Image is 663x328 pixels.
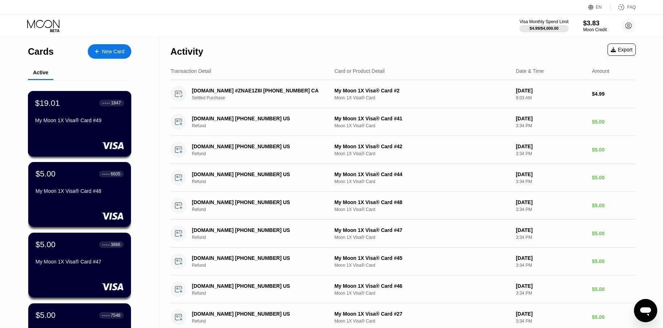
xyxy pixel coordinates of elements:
div: [DOMAIN_NAME] [PHONE_NUMBER] USRefundMy Moon 1X Visa® Card #44Moon 1X Visa® Card[DATE]3:34 PM$5.00 [170,164,636,192]
div: My Moon 1X Visa® Card #45 [334,255,510,261]
div: [DATE] [516,116,586,121]
div: 1847 [111,100,121,105]
div: FAQ [627,5,636,10]
div: My Moon 1X Visa® Card #46 [334,283,510,289]
div: EN [588,4,610,11]
div: Moon 1X Visa® Card [334,291,510,296]
div: Refund [192,235,334,240]
div: 3:34 PM [516,319,586,324]
div: [DATE] [516,88,586,94]
div: $3.83 [583,20,607,27]
div: ● ● ● ● [102,314,110,316]
div: [DOMAIN_NAME] [PHONE_NUMBER] US [192,171,324,177]
div: [DOMAIN_NAME] [PHONE_NUMBER] US [192,255,324,261]
div: [DOMAIN_NAME] [PHONE_NUMBER] US [192,227,324,233]
div: Refund [192,207,334,212]
div: ● ● ● ● [102,244,110,246]
div: [DOMAIN_NAME] [PHONE_NUMBER] US [192,144,324,149]
div: Settled Purchase [192,95,334,100]
div: $5.00 [592,286,636,292]
div: $3.83Moon Credit [583,20,607,32]
div: $5.00 [592,175,636,180]
div: [DOMAIN_NAME] [PHONE_NUMBER] USRefundMy Moon 1X Visa® Card #41Moon 1X Visa® Card[DATE]3:34 PM$5.00 [170,108,636,136]
div: Moon 1X Visa® Card [334,319,510,324]
div: [DATE] [516,283,586,289]
div: $5.00 [592,119,636,125]
div: [DATE] [516,311,586,317]
div: [DOMAIN_NAME] [PHONE_NUMBER] USRefundMy Moon 1X Visa® Card #47Moon 1X Visa® Card[DATE]3:34 PM$5.00 [170,220,636,248]
div: $5.00 [592,147,636,153]
div: 8:03 AM [516,95,586,100]
div: $5.00 [36,311,55,320]
div: [DOMAIN_NAME] [PHONE_NUMBER] US [192,283,324,289]
div: My Moon 1X Visa® Card #48 [36,188,124,194]
div: 3:34 PM [516,123,586,128]
div: Card or Product Detail [334,68,385,74]
div: 6605 [111,171,120,177]
div: Amount [592,68,609,74]
div: [DATE] [516,144,586,149]
div: [DATE] [516,255,586,261]
div: My Moon 1X Visa® Card #47 [36,259,124,265]
div: Date & Time [516,68,544,74]
div: Active [33,70,48,75]
div: $5.00 [592,203,636,208]
div: $5.00 [36,240,55,249]
div: Visa Monthly Spend Limit [519,19,568,24]
div: New Card [88,44,131,59]
div: My Moon 1X Visa® Card #44 [334,171,510,177]
div: Moon Credit [583,27,607,32]
div: Visa Monthly Spend Limit$4.99/$4,000.00 [519,19,568,32]
div: My Moon 1X Visa® Card #2 [334,88,510,94]
div: ● ● ● ● [103,102,110,104]
div: Moon 1X Visa® Card [334,179,510,184]
div: $5.00 [592,314,636,320]
div: Cards [28,46,54,57]
div: New Card [102,49,124,55]
div: 3866 [111,242,120,247]
div: My Moon 1X Visa® Card #41 [334,116,510,121]
div: 3:34 PM [516,151,586,156]
div: [DOMAIN_NAME] [PHONE_NUMBER] USRefundMy Moon 1X Visa® Card #48Moon 1X Visa® Card[DATE]3:34 PM$5.00 [170,192,636,220]
div: [DOMAIN_NAME] #ZNAE1Z6I [PHONE_NUMBER] CA [192,88,324,94]
div: [DATE] [516,171,586,177]
div: $4.99 / $4,000.00 [530,26,559,30]
div: [DOMAIN_NAME] #ZNAE1Z6I [PHONE_NUMBER] CASettled PurchaseMy Moon 1X Visa® Card #2Moon 1X Visa® Ca... [170,80,636,108]
div: Transaction Detail [170,68,211,74]
div: Activity [170,46,203,57]
div: My Moon 1X Visa® Card #49 [35,117,124,123]
div: [DOMAIN_NAME] [PHONE_NUMBER] US [192,311,324,317]
div: $4.99 [592,91,636,97]
div: Moon 1X Visa® Card [334,95,510,100]
div: ● ● ● ● [102,173,110,175]
div: $5.00● ● ● ●3866My Moon 1X Visa® Card #47 [28,233,131,298]
div: FAQ [610,4,636,11]
div: My Moon 1X Visa® Card #27 [334,311,510,317]
div: Moon 1X Visa® Card [334,263,510,268]
div: 3:34 PM [516,235,586,240]
div: [DOMAIN_NAME] [PHONE_NUMBER] USRefundMy Moon 1X Visa® Card #46Moon 1X Visa® Card[DATE]3:34 PM$5.00 [170,275,636,303]
div: My Moon 1X Visa® Card #47 [334,227,510,233]
div: 3:34 PM [516,291,586,296]
div: Refund [192,291,334,296]
div: 7548 [111,313,120,318]
div: Moon 1X Visa® Card [334,207,510,212]
div: $19.01● ● ● ●1847My Moon 1X Visa® Card #49 [28,91,131,156]
div: Refund [192,263,334,268]
div: My Moon 1X Visa® Card #48 [334,199,510,205]
div: Moon 1X Visa® Card [334,235,510,240]
div: EN [596,5,602,10]
div: Moon 1X Visa® Card [334,123,510,128]
div: $5.00● ● ● ●6605My Moon 1X Visa® Card #48 [28,162,131,227]
div: [DOMAIN_NAME] [PHONE_NUMBER] USRefundMy Moon 1X Visa® Card #45Moon 1X Visa® Card[DATE]3:34 PM$5.00 [170,248,636,275]
div: 3:34 PM [516,207,586,212]
div: [DATE] [516,199,586,205]
div: Refund [192,179,334,184]
div: My Moon 1X Visa® Card #42 [334,144,510,149]
div: 3:34 PM [516,179,586,184]
div: Refund [192,151,334,156]
div: Export [611,47,633,53]
div: [DOMAIN_NAME] [PHONE_NUMBER] USRefundMy Moon 1X Visa® Card #42Moon 1X Visa® Card[DATE]3:34 PM$5.00 [170,136,636,164]
div: $5.00 [592,258,636,264]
